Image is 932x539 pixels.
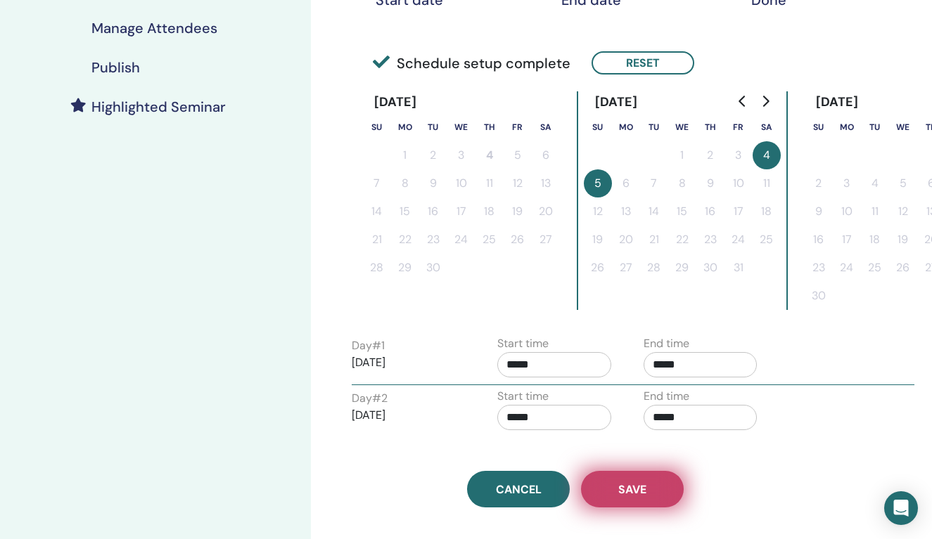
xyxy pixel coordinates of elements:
button: 23 [805,254,833,282]
button: 20 [532,197,560,226]
label: End time [644,388,689,405]
button: Reset [592,51,694,74]
label: Day # 2 [352,390,388,407]
button: 24 [447,226,475,254]
button: 11 [753,169,781,197]
div: [DATE] [805,91,870,113]
button: 27 [612,254,640,282]
button: 2 [696,141,724,169]
button: 15 [668,197,696,226]
button: 4 [753,141,781,169]
button: 12 [889,197,917,226]
button: 26 [504,226,532,254]
button: 8 [668,169,696,197]
button: 10 [447,169,475,197]
button: 23 [696,226,724,254]
th: Monday [612,113,640,141]
button: 5 [889,169,917,197]
button: 3 [833,169,861,197]
button: 28 [640,254,668,282]
button: 21 [363,226,391,254]
button: 21 [640,226,668,254]
button: 12 [584,197,612,226]
label: Start time [497,335,549,352]
div: Open Intercom Messenger [884,491,918,525]
button: 23 [419,226,447,254]
th: Tuesday [419,113,447,141]
button: 17 [447,197,475,226]
th: Thursday [696,113,724,141]
button: 12 [504,169,532,197]
button: 20 [612,226,640,254]
th: Monday [391,113,419,141]
th: Saturday [532,113,560,141]
button: 9 [419,169,447,197]
th: Wednesday [889,113,917,141]
div: [DATE] [363,91,428,113]
button: 18 [475,197,504,226]
button: 31 [724,254,753,282]
th: Friday [504,113,532,141]
button: 17 [724,197,753,226]
button: Save [581,471,684,507]
button: 5 [504,141,532,169]
th: Sunday [805,113,833,141]
button: 30 [696,254,724,282]
p: [DATE] [352,354,466,371]
button: 7 [363,169,391,197]
button: 11 [861,197,889,226]
button: 11 [475,169,504,197]
button: 9 [696,169,724,197]
span: Schedule setup complete [373,53,570,74]
button: 19 [584,226,612,254]
button: 4 [861,169,889,197]
button: 14 [363,197,391,226]
button: 13 [612,197,640,226]
button: 16 [419,197,447,226]
button: 6 [532,141,560,169]
button: 19 [889,226,917,254]
a: Cancel [467,471,570,507]
th: Wednesday [447,113,475,141]
button: 22 [391,226,419,254]
h4: Manage Attendees [91,20,217,37]
button: 2 [805,169,833,197]
button: 18 [753,197,781,226]
button: 14 [640,197,668,226]
button: 18 [861,226,889,254]
label: Start time [497,388,549,405]
button: 19 [504,197,532,226]
h4: Publish [91,59,140,76]
th: Friday [724,113,753,141]
th: Tuesday [640,113,668,141]
div: [DATE] [584,91,649,113]
button: 26 [889,254,917,282]
button: 5 [584,169,612,197]
span: Save [618,482,646,497]
button: 6 [612,169,640,197]
button: 4 [475,141,504,169]
button: 24 [724,226,753,254]
button: 7 [640,169,668,197]
button: 3 [447,141,475,169]
button: 24 [833,254,861,282]
button: 16 [805,226,833,254]
button: 10 [833,197,861,226]
th: Monday [833,113,861,141]
p: [DATE] [352,407,466,424]
h4: Highlighted Seminar [91,98,226,115]
label: Day # 1 [352,337,385,354]
label: End time [644,335,689,352]
button: 1 [391,141,419,169]
button: 25 [753,226,781,254]
button: 26 [584,254,612,282]
button: 25 [475,226,504,254]
button: 2 [419,141,447,169]
button: 13 [532,169,560,197]
span: Cancel [496,482,542,497]
button: 29 [391,254,419,282]
th: Saturday [753,113,781,141]
button: 29 [668,254,696,282]
button: 27 [532,226,560,254]
button: 30 [419,254,447,282]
